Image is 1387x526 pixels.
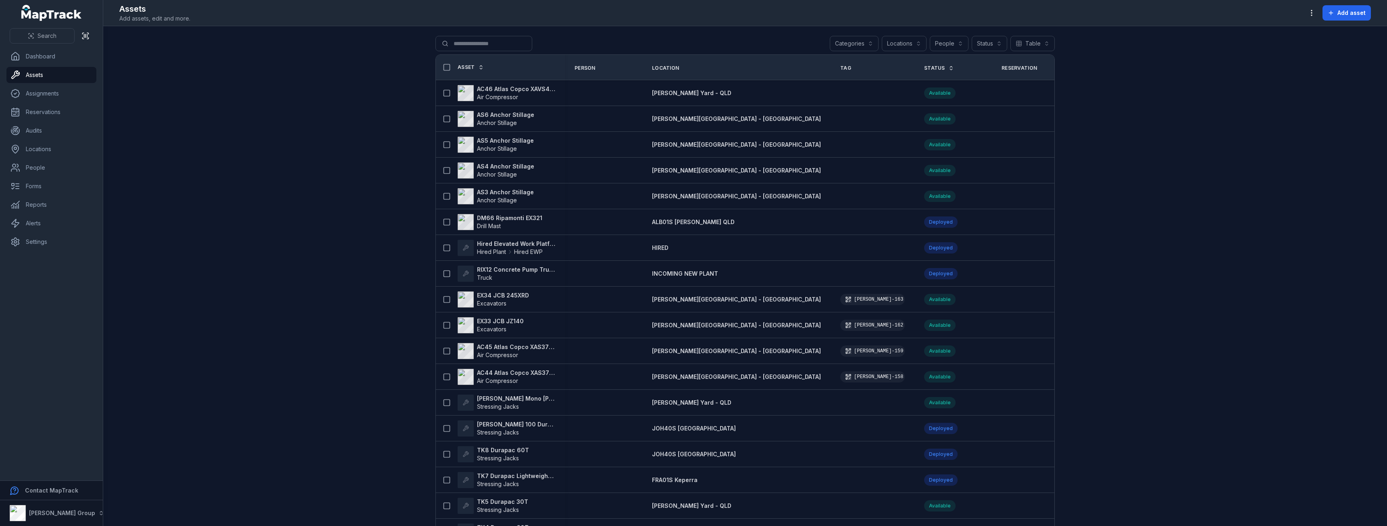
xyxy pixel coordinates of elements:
a: Hired Elevated Work PlatformHired PlantHired EWP [458,240,555,256]
span: JOH40S [GEOGRAPHIC_DATA] [652,451,736,457]
div: [PERSON_NAME]-163 [840,294,905,305]
div: Available [924,165,956,176]
div: Available [924,139,956,150]
a: [PERSON_NAME][GEOGRAPHIC_DATA] - [GEOGRAPHIC_DATA] [652,321,821,329]
strong: DM66 Ripamonti EX321 [477,214,542,222]
a: Reports [6,197,96,213]
strong: AC44 Atlas Copco XAS375TA [477,369,555,377]
div: [PERSON_NAME]-159 [840,345,905,357]
span: [PERSON_NAME][GEOGRAPHIC_DATA] - [GEOGRAPHIC_DATA] [652,115,821,122]
div: Available [924,320,956,331]
div: Available [924,371,956,383]
span: Hired EWP [514,248,543,256]
a: Audits [6,123,96,139]
a: AC46 Atlas Copco XAVS450Air Compressor [458,85,555,101]
span: Truck [477,274,492,281]
span: JOH40S [GEOGRAPHIC_DATA] [652,425,736,432]
div: Available [924,397,956,408]
strong: AC46 Atlas Copco XAVS450 [477,85,555,93]
div: Deployed [924,216,958,228]
a: EX34 JCB 245XRDExcavators [458,291,529,308]
button: Table [1010,36,1055,51]
strong: EX34 JCB 245XRD [477,291,529,299]
span: Stressing Jacks [477,480,519,487]
a: DM66 Ripamonti EX321Drill Mast [458,214,542,230]
a: TK5 Durapac 30TStressing Jacks [458,498,528,514]
span: Excavators [477,326,506,333]
strong: AS3 Anchor Stillage [477,188,534,196]
a: EX33 JCB JZ140Excavators [458,317,524,333]
strong: [PERSON_NAME] Group [29,509,95,516]
strong: TK5 Durapac 30T [477,498,528,506]
span: Drill Mast [477,222,501,229]
a: Status [924,65,954,71]
a: Reservations [6,104,96,120]
div: Available [924,87,956,99]
a: HIRED [652,244,669,252]
span: Person [575,65,596,71]
button: Status [972,36,1007,51]
a: AS4 Anchor StillageAnchor Stillage [458,162,534,179]
div: Deployed [924,423,958,434]
span: [PERSON_NAME][GEOGRAPHIC_DATA] - [GEOGRAPHIC_DATA] [652,296,821,303]
span: Location [652,65,679,71]
button: Categories [830,36,879,51]
strong: AS5 Anchor Stillage [477,137,534,145]
span: Stressing Jacks [477,429,519,436]
strong: RIX12 Concrete Pump Truck [477,266,555,274]
a: Dashboard [6,48,96,64]
strong: [PERSON_NAME] Mono [PERSON_NAME] 25TN [477,395,555,403]
span: Add assets, edit and more. [119,15,190,23]
span: Anchor Stillage [477,119,517,126]
a: AC44 Atlas Copco XAS375TAAir Compressor [458,369,555,385]
strong: Contact MapTrack [25,487,78,494]
a: [PERSON_NAME][GEOGRAPHIC_DATA] - [GEOGRAPHIC_DATA] [652,192,821,200]
span: [PERSON_NAME] Yard - QLD [652,89,731,96]
button: People [930,36,968,51]
a: Assignments [6,85,96,102]
strong: TK8 Durapac 60T [477,446,529,454]
span: Add asset [1337,9,1366,17]
span: Hired Plant [477,248,506,256]
a: TK7 Durapac Lightweight 100TStressing Jacks [458,472,555,488]
a: AS3 Anchor StillageAnchor Stillage [458,188,534,204]
a: People [6,160,96,176]
a: [PERSON_NAME] Mono [PERSON_NAME] 25TNStressing Jacks [458,395,555,411]
span: [PERSON_NAME][GEOGRAPHIC_DATA] - [GEOGRAPHIC_DATA] [652,322,821,328]
a: [PERSON_NAME] Yard - QLD [652,89,731,97]
button: Search [10,28,75,44]
span: Asset [458,64,475,71]
span: [PERSON_NAME][GEOGRAPHIC_DATA] - [GEOGRAPHIC_DATA] [652,373,821,380]
div: [PERSON_NAME]-158 [840,371,905,383]
div: Available [924,500,956,511]
a: FRA01S Keperra [652,476,698,484]
span: Air Compressor [477,377,518,384]
span: INCOMING NEW PLANT [652,270,718,277]
span: Anchor Stillage [477,197,517,204]
strong: EX33 JCB JZ140 [477,317,524,325]
a: ALB01S [PERSON_NAME] QLD [652,218,735,226]
span: [PERSON_NAME][GEOGRAPHIC_DATA] - [GEOGRAPHIC_DATA] [652,167,821,174]
span: [PERSON_NAME] Yard - QLD [652,399,731,406]
span: Status [924,65,945,71]
span: Air Compressor [477,351,518,358]
a: [PERSON_NAME][GEOGRAPHIC_DATA] - [GEOGRAPHIC_DATA] [652,373,821,381]
span: Stressing Jacks [477,506,519,513]
span: Stressing Jacks [477,403,519,410]
span: [PERSON_NAME][GEOGRAPHIC_DATA] - [GEOGRAPHIC_DATA] [652,141,821,148]
a: [PERSON_NAME][GEOGRAPHIC_DATA] - [GEOGRAPHIC_DATA] [652,295,821,304]
a: Settings [6,234,96,250]
div: Available [924,294,956,305]
a: Forms [6,178,96,194]
a: Locations [6,141,96,157]
span: FRA01S Keperra [652,476,698,483]
span: Air Compressor [477,94,518,100]
a: [PERSON_NAME] 100 Durapac 100TStressing Jacks [458,420,555,437]
a: AC45 Atlas Copco XAS375TAAir Compressor [458,343,555,359]
a: RIX12 Concrete Pump TruckTruck [458,266,555,282]
a: [PERSON_NAME][GEOGRAPHIC_DATA] - [GEOGRAPHIC_DATA] [652,115,821,123]
span: Search [37,32,56,40]
div: Deployed [924,449,958,460]
span: ALB01S [PERSON_NAME] QLD [652,218,735,225]
a: Asset [458,64,484,71]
